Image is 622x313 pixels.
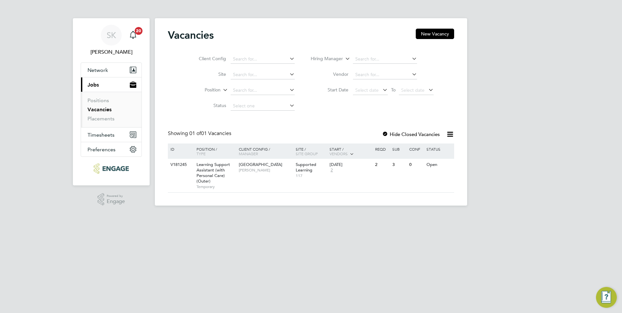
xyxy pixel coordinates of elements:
[169,143,192,155] div: ID
[88,67,108,73] span: Network
[389,86,398,94] span: To
[311,71,348,77] label: Vendor
[81,77,142,92] button: Jobs
[330,162,372,168] div: [DATE]
[88,132,115,138] span: Timesheets
[330,168,334,173] span: 2
[231,55,295,64] input: Search for...
[296,173,327,178] span: 117
[239,151,258,156] span: Manager
[183,87,221,93] label: Position
[107,31,116,39] span: SK
[88,97,109,103] a: Positions
[81,25,142,56] a: SK[PERSON_NAME]
[107,199,125,204] span: Engage
[169,159,192,171] div: V181245
[81,63,142,77] button: Network
[135,27,142,35] span: 20
[231,102,295,111] input: Select one
[294,143,328,159] div: Site /
[196,184,236,189] span: Temporary
[305,56,343,62] label: Hiring Manager
[408,143,425,155] div: Conf
[168,130,233,137] div: Showing
[73,18,150,185] nav: Main navigation
[382,131,440,137] label: Hide Closed Vacancies
[88,146,115,153] span: Preferences
[373,143,390,155] div: Reqd
[81,48,142,56] span: Sheeba Kurian
[196,151,206,156] span: Type
[391,143,408,155] div: Sub
[391,159,408,171] div: 3
[239,162,282,167] span: [GEOGRAPHIC_DATA]
[231,86,295,95] input: Search for...
[196,162,230,184] span: Learning Support Assistant (with Personal Care) (Outer)
[296,162,316,173] span: Supported Learning
[189,130,201,137] span: 01 of
[416,29,454,39] button: New Vacancy
[353,70,417,79] input: Search for...
[231,70,295,79] input: Search for...
[88,106,112,113] a: Vacancies
[189,130,231,137] span: 01 Vacancies
[81,142,142,156] button: Preferences
[127,25,140,46] a: 20
[189,71,226,77] label: Site
[98,193,125,206] a: Powered byEngage
[239,168,292,173] span: [PERSON_NAME]
[330,151,348,156] span: Vendors
[168,29,214,42] h2: Vacancies
[94,163,128,174] img: ncclondon-logo-retina.png
[81,128,142,142] button: Timesheets
[596,287,617,308] button: Engage Resource Center
[192,143,237,159] div: Position /
[81,92,142,127] div: Jobs
[311,87,348,93] label: Start Date
[401,87,425,93] span: Select date
[425,143,453,155] div: Status
[237,143,294,159] div: Client Config /
[425,159,453,171] div: Open
[88,116,115,122] a: Placements
[296,151,318,156] span: Site Group
[81,163,142,174] a: Go to home page
[107,193,125,199] span: Powered by
[88,82,99,88] span: Jobs
[353,55,417,64] input: Search for...
[355,87,379,93] span: Select date
[328,143,373,160] div: Start /
[189,102,226,108] label: Status
[373,159,390,171] div: 2
[189,56,226,61] label: Client Config
[408,159,425,171] div: 0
